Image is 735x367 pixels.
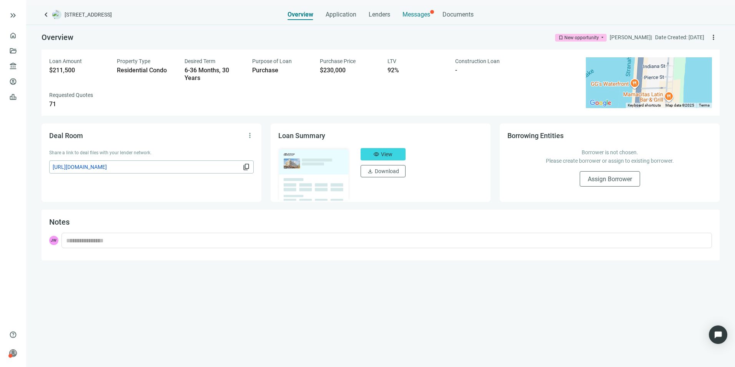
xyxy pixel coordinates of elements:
span: Map data ©2025 [665,103,694,107]
div: $211,500 [49,67,108,74]
span: more_vert [710,33,717,41]
img: dealOverviewImg [276,146,351,203]
a: keyboard_arrow_left [42,10,51,19]
div: 6-36 Months, 30 Years [185,67,243,82]
a: Open this area in Google Maps (opens a new window) [588,98,613,108]
button: Assign Borrower [580,171,640,187]
span: Share a link to deal files with your lender network. [49,150,151,155]
div: Date Created: [DATE] [655,33,704,42]
span: account_balance [9,62,15,70]
span: Purpose of Loan [252,58,292,64]
div: New opportunity [564,34,599,42]
span: Download [375,168,399,174]
span: Notes [49,217,70,227]
p: Borrower is not chosen. [515,148,704,157]
span: Desired Term [185,58,215,64]
span: Assign Borrower [588,175,632,183]
img: Google [588,98,613,108]
span: bookmark [558,35,564,40]
span: visibility [373,151,379,157]
span: JW [49,236,58,245]
button: Keyboard shortcuts [628,103,661,108]
span: Borrowing Entities [507,132,564,140]
div: 92% [387,67,446,74]
button: visibilityView [361,148,406,160]
div: $230,000 [320,67,378,74]
span: View [381,151,392,157]
div: Open Intercom Messenger [709,325,727,344]
span: Construction Loan [455,58,500,64]
button: more_vert [707,31,720,43]
div: [PERSON_NAME] | [610,33,652,42]
a: Terms (opens in new tab) [699,103,710,107]
p: Please create borrower or assign to existing borrower. [515,157,704,165]
span: Loan Amount [49,58,82,64]
span: help [9,331,17,339]
span: Deal Room [49,132,83,140]
span: Lenders [369,11,390,18]
span: Requested Quotes [49,92,93,98]
button: more_vert [244,129,256,142]
span: Overview [288,11,313,18]
span: LTV [387,58,396,64]
div: Purchase [252,67,311,74]
button: keyboard_double_arrow_right [8,11,18,20]
span: Documents [442,11,474,18]
div: 71 [49,100,108,108]
span: Property Type [117,58,150,64]
span: download [367,168,373,174]
span: [URL][DOMAIN_NAME] [53,163,241,171]
span: Loan Summary [278,132,325,140]
div: - [455,67,514,74]
div: Residential Condo [117,67,175,74]
span: person [9,349,17,357]
span: Purchase Price [320,58,356,64]
span: Application [326,11,356,18]
span: Messages [402,11,430,18]
span: [STREET_ADDRESS] [65,11,112,18]
img: deal-logo [52,10,62,19]
span: Overview [42,33,73,42]
span: content_copy [243,163,250,171]
span: more_vert [246,132,254,139]
button: downloadDownload [361,165,406,177]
